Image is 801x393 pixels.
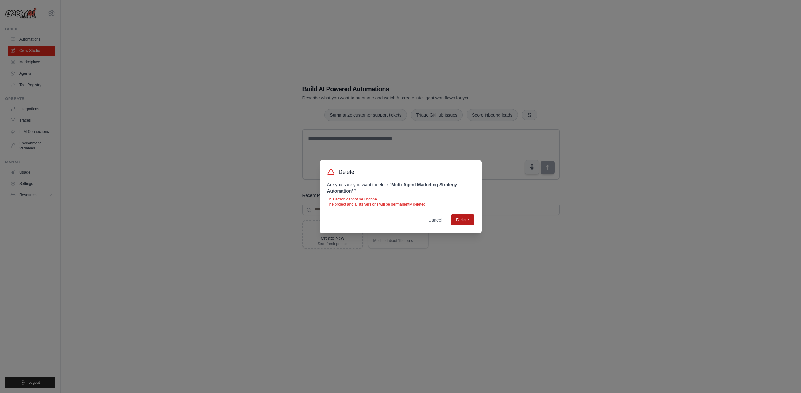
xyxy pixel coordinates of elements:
h3: Delete [339,168,354,176]
button: Delete [451,214,474,225]
strong: " Multi-Agent Marketing Strategy Automation " [327,182,457,193]
p: Are you sure you want to delete ? [327,181,474,194]
button: Cancel [423,214,447,226]
p: The project and all its versions will be permanently deleted. [327,202,474,207]
p: This action cannot be undone. [327,197,474,202]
